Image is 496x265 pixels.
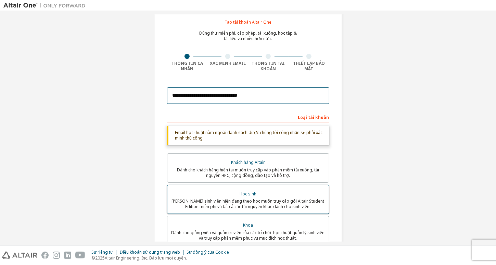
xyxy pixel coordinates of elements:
[75,252,85,259] img: youtube.svg
[91,249,113,255] font: Sự riêng tư
[3,2,89,9] img: Altair One
[2,252,37,259] img: altair_logo.svg
[105,255,187,261] font: Altair Engineering, Inc. Bảo lưu mọi quyền.
[64,252,71,259] img: linkedin.svg
[119,249,180,255] font: Điều khoản sử dụng trang web
[243,222,253,228] font: Khoa
[240,191,256,197] font: Học sinh
[293,60,325,72] font: Thiết lập bảo mật
[225,19,271,25] font: Tạo tài khoản Altair One
[199,30,297,36] font: Dùng thử miễn phí, cấp phép, tải xuống, học tập &
[91,255,95,261] font: ©
[298,115,329,120] font: Loại tài khoản
[175,130,323,141] font: Email học thuật nằm ngoài danh sách được chúng tôi công nhận sẽ phải xác minh thủ công.
[210,60,246,66] font: Xác minh Email
[224,36,272,41] font: tài liệu và nhiều hơn nữa.
[171,230,325,241] font: Dành cho giảng viên và quản trị viên của các tổ chức học thuật quản lý sinh viên và truy cập phần...
[41,252,49,259] img: facebook.svg
[177,167,319,178] font: Dành cho khách hàng hiện tại muốn truy cập vào phần mềm tải xuống, tài nguyên HPC, cộng đồng, đào...
[95,255,105,261] font: 2025
[252,60,285,72] font: Thông tin tài khoản
[187,249,229,255] font: Sự đồng ý của Cookie
[172,198,325,209] font: [PERSON_NAME] sinh viên hiện đang theo học muốn truy cập gói Altair Student Edition miễn phí và t...
[53,252,60,259] img: instagram.svg
[171,60,203,72] font: Thông tin cá nhân
[231,159,265,165] font: Khách hàng Altair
